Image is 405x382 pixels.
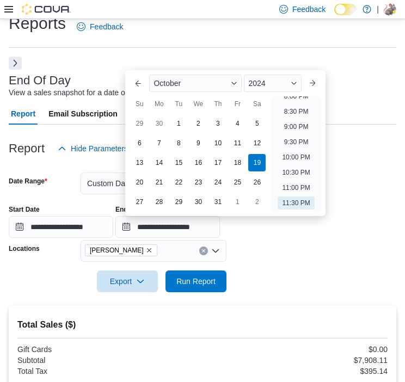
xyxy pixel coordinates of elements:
[17,356,200,365] div: Subtotal
[280,120,313,133] li: 9:00 PM
[115,205,144,214] label: End Date
[22,4,71,15] img: Cova
[199,247,208,255] button: Clear input
[189,134,207,152] div: day-9
[72,16,127,38] a: Feedback
[9,205,40,214] label: Start Date
[229,174,246,191] div: day-25
[189,95,207,113] div: We
[280,105,313,118] li: 8:30 PM
[209,174,226,191] div: day-24
[209,115,226,132] div: day-3
[170,154,187,171] div: day-15
[154,79,181,88] span: October
[48,103,118,125] span: Email Subscription
[17,345,200,354] div: Gift Cards
[149,75,242,92] div: Button. Open the month selector. October is currently selected.
[248,193,266,211] div: day-2
[248,174,266,191] div: day-26
[205,367,388,375] div: $395.14
[280,90,313,103] li: 8:00 PM
[278,181,314,194] li: 11:00 PM
[211,247,220,255] button: Open list of options
[248,95,266,113] div: Sa
[146,247,152,254] button: Remove Aurora Cannabis from selection in this group
[131,193,148,211] div: day-27
[278,151,314,164] li: 10:00 PM
[278,166,314,179] li: 10:30 PM
[85,244,157,256] span: Aurora Cannabis
[189,115,207,132] div: day-2
[131,134,148,152] div: day-6
[81,172,226,194] button: Custom Date
[248,154,266,171] div: day-19
[130,75,147,92] button: Previous Month
[130,114,267,212] div: October, 2024
[229,134,246,152] div: day-11
[53,138,132,159] button: Hide Parameters
[9,177,47,186] label: Date Range
[209,134,226,152] div: day-10
[383,3,396,16] div: Hellen Gladue
[377,3,379,16] p: |
[170,174,187,191] div: day-22
[170,134,187,152] div: day-8
[90,21,123,32] span: Feedback
[9,13,66,34] h1: Reports
[205,356,388,365] div: $7,908.11
[9,57,22,70] button: Next
[9,216,113,238] input: Press the down key to open a popover containing a calendar.
[17,367,200,375] div: Total Tax
[229,115,246,132] div: day-4
[150,193,168,211] div: day-28
[170,95,187,113] div: Tu
[97,270,158,292] button: Export
[209,193,226,211] div: day-31
[9,74,71,87] h3: End Of Day
[150,174,168,191] div: day-21
[189,154,207,171] div: day-16
[209,95,226,113] div: Th
[71,143,128,154] span: Hide Parameters
[170,115,187,132] div: day-1
[9,142,45,155] h3: Report
[165,270,226,292] button: Run Report
[131,95,148,113] div: Su
[229,154,246,171] div: day-18
[229,95,246,113] div: Fr
[334,15,335,16] span: Dark Mode
[131,154,148,171] div: day-13
[189,174,207,191] div: day-23
[292,4,326,15] span: Feedback
[11,103,35,125] span: Report
[9,244,40,253] label: Locations
[115,216,220,238] input: Press the down key to enter a popover containing a calendar. Press the escape key to close the po...
[150,154,168,171] div: day-14
[189,193,207,211] div: day-30
[9,87,168,98] div: View a sales snapshot for a date or date range.
[103,270,151,292] span: Export
[150,95,168,113] div: Mo
[304,75,321,92] button: Next month
[150,134,168,152] div: day-7
[248,134,266,152] div: day-12
[278,196,314,210] li: 11:30 PM
[150,115,168,132] div: day-30
[209,154,226,171] div: day-17
[170,193,187,211] div: day-29
[229,193,246,211] div: day-1
[248,79,265,88] span: 2024
[90,245,144,256] span: [PERSON_NAME]
[176,276,216,287] span: Run Report
[131,174,148,191] div: day-20
[244,75,301,92] div: Button. Open the year selector. 2024 is currently selected.
[271,96,321,212] ul: Time
[248,115,266,132] div: day-5
[205,345,388,354] div: $0.00
[131,115,148,132] div: day-29
[334,4,357,15] input: Dark Mode
[17,318,388,331] h2: Total Sales ($)
[280,135,313,149] li: 9:30 PM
